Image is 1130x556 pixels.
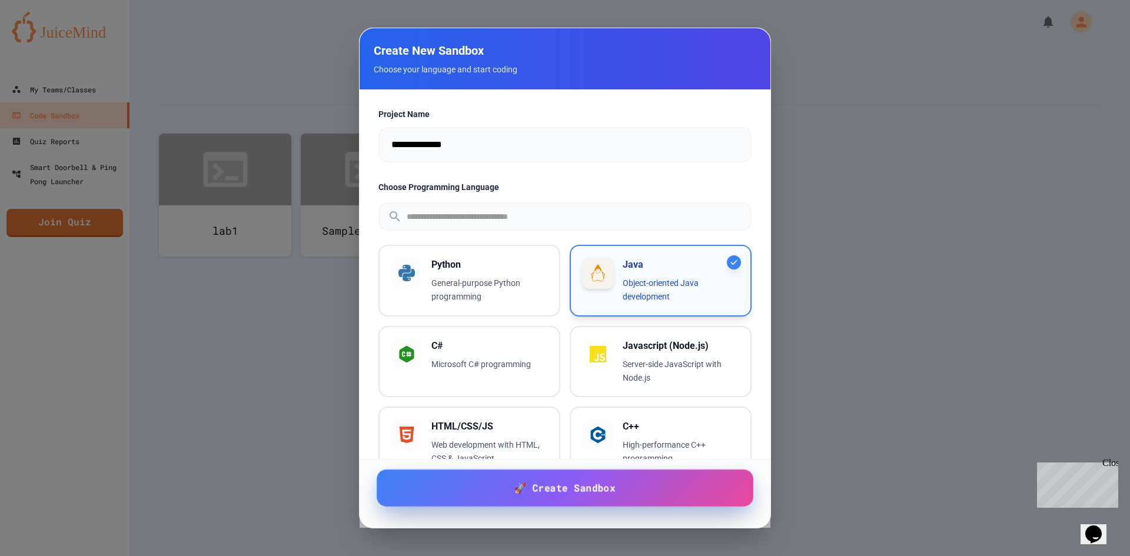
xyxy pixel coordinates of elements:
p: Server-side JavaScript with Node.js [623,358,739,385]
p: General-purpose Python programming [431,277,547,304]
h2: Create New Sandbox [374,42,756,59]
span: 🚀 Create Sandbox [514,481,616,495]
p: High-performance C++ programming [623,438,739,465]
label: Project Name [378,108,752,120]
label: Choose Programming Language [378,181,752,193]
h3: C++ [623,420,739,434]
h3: Java [623,258,739,272]
iframe: chat widget [1081,509,1118,544]
h3: Python [431,258,547,272]
h3: Javascript (Node.js) [623,339,739,353]
p: Microsoft C# programming [431,358,547,371]
h3: C# [431,339,547,353]
iframe: chat widget [1032,458,1118,508]
p: Web development with HTML, CSS & JavaScript [431,438,547,465]
div: Chat with us now!Close [5,5,81,75]
p: Choose your language and start coding [374,64,756,75]
h3: HTML/CSS/JS [431,420,547,434]
p: Object-oriented Java development [623,277,739,304]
